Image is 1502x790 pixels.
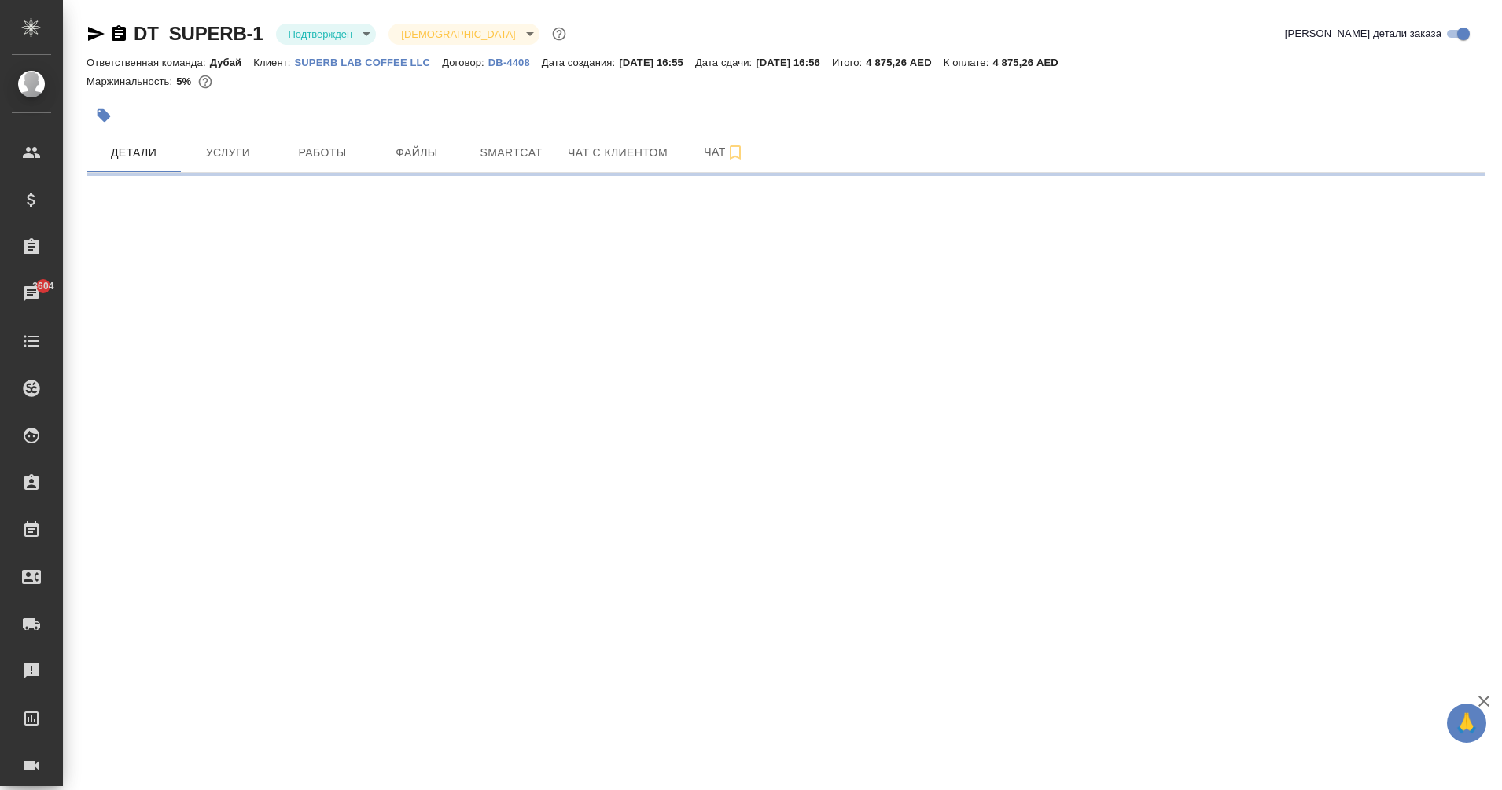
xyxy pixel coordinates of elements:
[134,23,263,44] a: DT_SUPERB-1
[295,55,443,68] a: SUPERB LAB COFFEE LLC
[473,143,549,163] span: Smartcat
[190,143,266,163] span: Услуги
[549,24,569,44] button: Доп статусы указывают на важность/срочность заказа
[285,143,360,163] span: Работы
[1285,26,1441,42] span: [PERSON_NAME] детали заказа
[253,57,294,68] p: Клиент:
[388,24,539,45] div: Подтвержден
[87,98,121,133] button: Добавить тэг
[726,143,745,162] svg: Подписаться
[396,28,520,41] button: [DEMOGRAPHIC_DATA]
[832,57,866,68] p: Итого:
[109,24,128,43] button: Скопировать ссылку
[687,142,762,162] span: Чат
[542,57,619,68] p: Дата создания:
[756,57,832,68] p: [DATE] 16:56
[96,143,171,163] span: Детали
[87,75,176,87] p: Маржинальность:
[1447,704,1486,743] button: 🙏
[23,278,63,294] span: 3604
[87,24,105,43] button: Скопировать ссылку для ЯМессенджера
[488,55,542,68] a: DB-4408
[442,57,488,68] p: Договор:
[488,57,542,68] p: DB-4408
[210,57,254,68] p: Дубай
[87,57,210,68] p: Ответственная команда:
[176,75,195,87] p: 5%
[866,57,943,68] p: 4 875,26 AED
[295,57,443,68] p: SUPERB LAB COFFEE LLC
[284,28,358,41] button: Подтвержден
[1453,707,1480,740] span: 🙏
[944,57,993,68] p: К оплате:
[276,24,377,45] div: Подтвержден
[992,57,1069,68] p: 4 875,26 AED
[4,274,59,314] a: 3604
[195,72,215,92] button: 4422.00 AED;
[568,143,668,163] span: Чат с клиентом
[379,143,455,163] span: Файлы
[695,57,756,68] p: Дата сдачи:
[619,57,695,68] p: [DATE] 16:55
